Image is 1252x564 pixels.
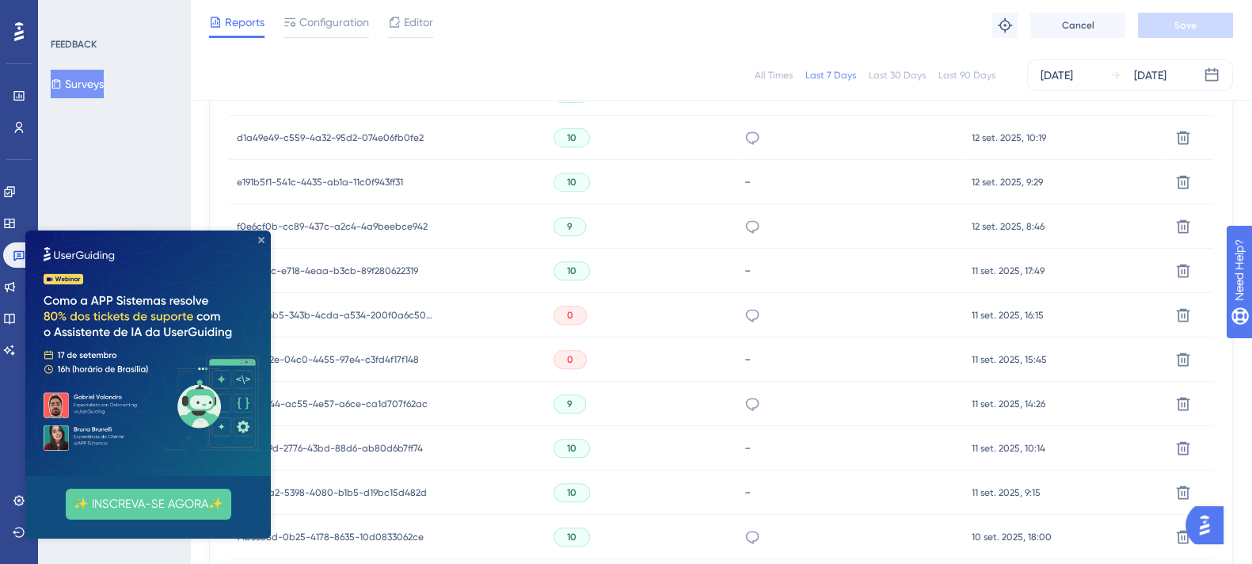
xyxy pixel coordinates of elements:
[567,398,573,410] span: 9
[40,258,206,289] button: ✨ INSCREVA-SE AGORA✨
[37,4,99,23] span: Need Help?
[404,13,433,32] span: Editor
[972,309,1044,322] span: 11 set. 2025, 16:15
[237,353,419,366] span: 209bc32e-04c0-4455-97e4-c3fd4f17f148
[567,220,573,233] span: 9
[972,353,1047,366] span: 11 set. 2025, 15:45
[567,265,577,277] span: 10
[972,131,1046,144] span: 12 set. 2025, 10:19
[567,176,577,189] span: 10
[567,486,577,499] span: 10
[972,531,1052,543] span: 10 set. 2025, 18:00
[755,69,793,82] div: All Times
[972,442,1045,455] span: 11 set. 2025, 10:14
[237,398,428,410] span: e3d1db44-ac55-4e57-a6ce-ca1d707f62ac
[1030,13,1125,38] button: Cancel
[1134,66,1166,85] div: [DATE]
[744,485,956,500] div: -
[567,531,577,543] span: 10
[744,352,956,367] div: -
[805,69,856,82] div: Last 7 Days
[237,131,424,144] span: d1a49e49-c559-4a32-95d2-074e06fb0fe2
[972,265,1045,277] span: 11 set. 2025, 17:49
[237,531,424,543] span: 71b33e8d-0b25-4178-8635-10d0833062ce
[938,69,995,82] div: Last 90 Days
[237,220,428,233] span: f0e6cf0b-cc89-437c-a2c4-4a9beebce942
[237,442,423,455] span: ef22ba9d-2776-43bd-88d6-ab80d6b7ff74
[744,440,956,455] div: -
[744,174,956,189] div: -
[1138,13,1233,38] button: Save
[237,265,418,277] span: 9a7ae1fc-e718-4eaa-b3cb-89f280622319
[225,13,264,32] span: Reports
[869,69,926,82] div: Last 30 Days
[972,220,1045,233] span: 12 set. 2025, 8:46
[1041,66,1073,85] div: [DATE]
[567,442,577,455] span: 10
[51,38,97,51] div: FEEDBACK
[567,131,577,144] span: 10
[299,13,369,32] span: Configuration
[237,309,435,322] span: 5aaad6b5-343b-4cda-a534-200f0a6c5035
[233,6,239,13] div: Close Preview
[972,486,1041,499] span: 11 set. 2025, 9:15
[972,398,1045,410] span: 11 set. 2025, 14:26
[567,309,573,322] span: 0
[972,176,1043,189] span: 12 set. 2025, 9:29
[1185,501,1233,549] iframe: UserGuiding AI Assistant Launcher
[744,263,956,278] div: -
[1062,19,1094,32] span: Cancel
[51,70,104,98] button: Surveys
[237,486,427,499] span: 80f548a2-5398-4080-b1b5-d19bc15d482d
[1174,19,1197,32] span: Save
[237,176,403,189] span: e191b5f1-541c-4435-ab1a-11c0f943ff31
[567,353,573,366] span: 0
